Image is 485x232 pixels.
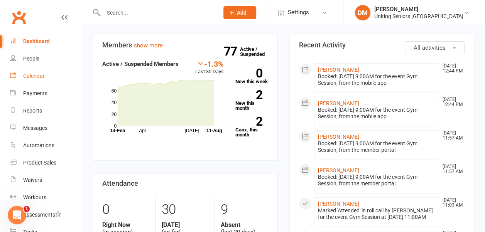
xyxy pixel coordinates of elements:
a: Dashboard [10,33,81,50]
a: Reports [10,102,81,119]
a: Assessments [10,206,81,224]
div: Assessments [23,212,61,218]
div: Product Sales [23,160,56,166]
a: 77Active / Suspended [240,41,274,62]
strong: Absent [221,221,268,229]
time: [DATE] 12:44 PM [439,64,464,74]
div: Marked 'Attended' in roll call by [PERSON_NAME] for the event Gym Session at [DATE] 11:00AM [318,207,436,220]
h3: Recent Activity [299,41,465,49]
span: All activities [414,44,446,51]
div: Reports [23,108,42,114]
div: Booked: [DATE] 9:00AM for the event Gym Session, from the mobile app [318,73,436,86]
a: [PERSON_NAME] [318,201,359,207]
a: 2Canx. this month [235,117,268,137]
a: show more [134,42,163,49]
span: Add [237,10,247,16]
a: Automations [10,137,81,154]
input: Search... [101,7,213,18]
a: 2New this month [235,90,268,111]
strong: 2 [235,116,262,127]
strong: Right Now [102,221,150,229]
a: Messages [10,119,81,137]
strong: 2 [235,89,262,101]
a: Calendar [10,67,81,85]
div: Dashboard [23,38,50,44]
div: 0 [102,198,150,221]
button: All activities [405,41,465,54]
div: Booked: [DATE] 9:00AM for the event Gym Session, from the member portal [318,174,436,187]
a: 0New this week [235,69,268,84]
time: [DATE] 11:03 AM [439,198,464,208]
div: People [23,55,39,62]
time: [DATE] 11:57 AM [439,131,464,141]
a: Workouts [10,189,81,206]
strong: 0 [235,67,262,79]
div: [PERSON_NAME] [374,6,463,13]
time: [DATE] 11:57 AM [439,164,464,174]
div: Workouts [23,194,46,200]
div: -1.3% [195,59,224,68]
strong: 77 [224,45,240,57]
span: 1 [24,206,30,212]
div: Booked: [DATE] 9:00AM for the event Gym Session, from the member portal [318,140,436,153]
div: 30 [162,198,209,221]
div: Booked: [DATE] 9:00AM for the event Gym Session, from the mobile app [318,107,436,120]
a: People [10,50,81,67]
div: Last 30 Days [195,59,224,76]
div: Uniting Seniors [GEOGRAPHIC_DATA] [374,13,463,20]
a: [PERSON_NAME] [318,167,359,173]
div: Waivers [23,177,42,183]
a: Clubworx [9,8,29,27]
strong: [DATE] [162,221,209,229]
a: [PERSON_NAME] [318,134,359,140]
a: [PERSON_NAME] [318,100,359,106]
a: Payments [10,85,81,102]
button: Add [223,6,256,19]
div: Automations [23,142,54,148]
span: Settings [288,4,309,21]
a: Waivers [10,171,81,189]
a: Product Sales [10,154,81,171]
iframe: Intercom live chat [8,206,26,224]
div: DM [355,5,370,20]
div: Payments [23,90,47,96]
div: 9 [221,198,268,221]
h3: Members [102,41,268,49]
a: [PERSON_NAME] [318,67,359,73]
div: Messages [23,125,47,131]
h3: Attendance [102,180,268,187]
div: Calendar [23,73,45,79]
strong: Active / Suspended Members [102,61,179,67]
time: [DATE] 12:44 PM [439,97,464,107]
